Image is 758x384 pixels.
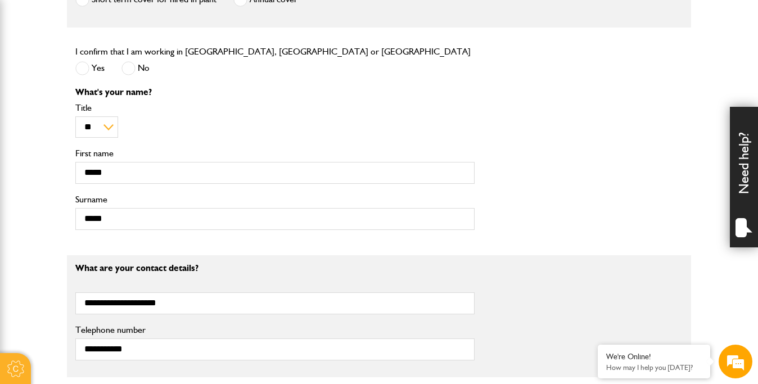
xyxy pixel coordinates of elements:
[75,103,475,112] label: Title
[75,88,475,97] p: What's your name?
[75,264,475,273] p: What are your contact details?
[75,61,105,75] label: Yes
[606,352,702,362] div: We're Online!
[75,149,475,158] label: First name
[121,61,150,75] label: No
[606,363,702,372] p: How may I help you today?
[75,47,471,56] label: I confirm that I am working in [GEOGRAPHIC_DATA], [GEOGRAPHIC_DATA] or [GEOGRAPHIC_DATA]
[730,107,758,247] div: Need help?
[75,326,475,335] label: Telephone number
[75,195,475,204] label: Surname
